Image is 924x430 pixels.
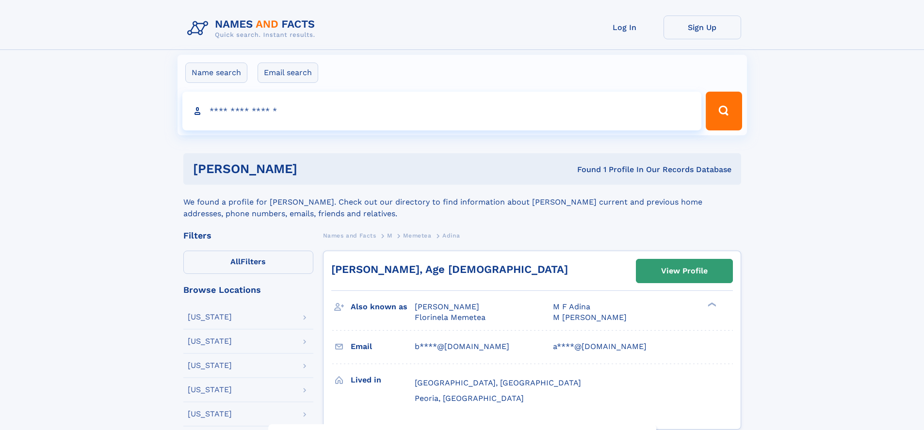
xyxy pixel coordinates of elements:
[415,302,479,311] span: [PERSON_NAME]
[258,63,318,83] label: Email search
[183,286,313,294] div: Browse Locations
[183,231,313,240] div: Filters
[188,386,232,394] div: [US_STATE]
[553,313,627,322] span: M [PERSON_NAME]
[193,163,438,175] h1: [PERSON_NAME]
[437,164,731,175] div: Found 1 Profile In Our Records Database
[553,302,590,311] span: M F Adina
[183,185,741,220] div: We found a profile for [PERSON_NAME]. Check out our directory to find information about [PERSON_N...
[331,263,568,275] a: [PERSON_NAME], Age [DEMOGRAPHIC_DATA]
[188,337,232,345] div: [US_STATE]
[661,260,708,282] div: View Profile
[183,251,313,274] label: Filters
[188,362,232,369] div: [US_STATE]
[706,92,742,130] button: Search Button
[182,92,702,130] input: search input
[351,338,415,355] h3: Email
[705,302,717,308] div: ❯
[188,313,232,321] div: [US_STATE]
[403,232,431,239] span: Memetea
[185,63,247,83] label: Name search
[442,232,460,239] span: Adina
[586,16,664,39] a: Log In
[415,394,524,403] span: Peoria, [GEOGRAPHIC_DATA]
[415,313,486,322] span: Florinela Memetea
[188,410,232,418] div: [US_STATE]
[403,229,431,241] a: Memetea
[183,16,323,42] img: Logo Names and Facts
[636,259,732,283] a: View Profile
[387,232,392,239] span: M
[387,229,392,241] a: M
[415,378,581,387] span: [GEOGRAPHIC_DATA], [GEOGRAPHIC_DATA]
[323,229,376,241] a: Names and Facts
[664,16,741,39] a: Sign Up
[230,257,241,266] span: All
[351,372,415,388] h3: Lived in
[351,299,415,315] h3: Also known as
